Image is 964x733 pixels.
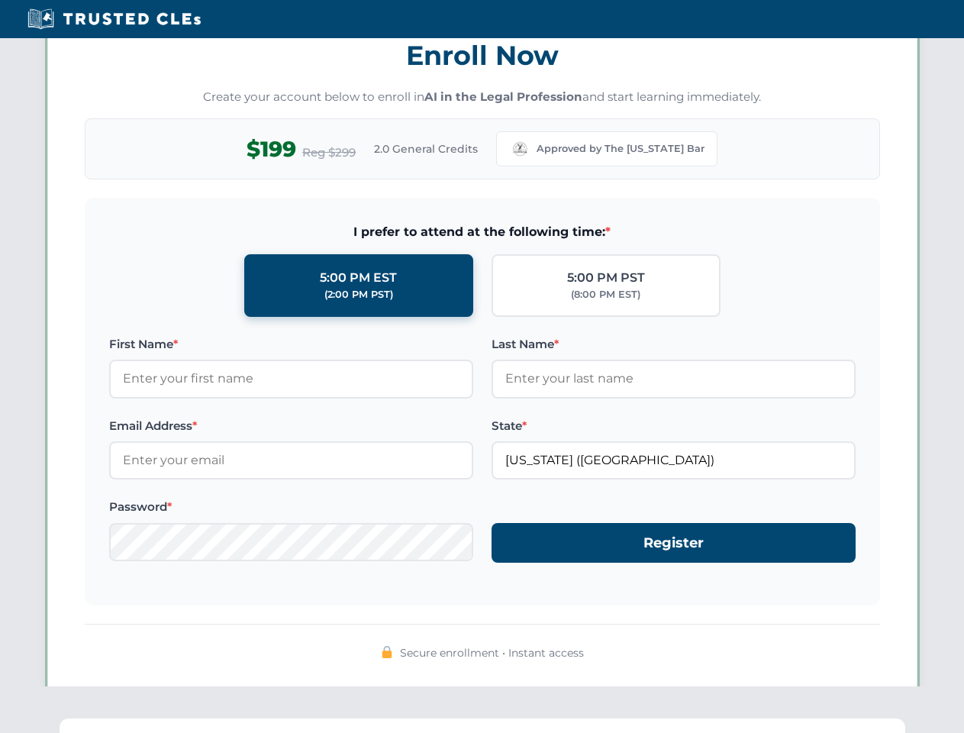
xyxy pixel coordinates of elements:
[424,89,582,104] strong: AI in the Legal Profession
[492,417,856,435] label: State
[109,222,856,242] span: I prefer to attend at the following time:
[302,144,356,162] span: Reg $299
[85,89,880,106] p: Create your account below to enroll in and start learning immediately.
[537,141,704,157] span: Approved by The [US_STATE] Bar
[324,287,393,302] div: (2:00 PM PST)
[492,441,856,480] input: Missouri (MO)
[109,441,473,480] input: Enter your email
[492,360,856,398] input: Enter your last name
[492,523,856,563] button: Register
[109,498,473,516] label: Password
[85,31,880,79] h3: Enroll Now
[23,8,205,31] img: Trusted CLEs
[247,132,296,166] span: $199
[374,140,478,157] span: 2.0 General Credits
[509,138,530,160] img: Missouri Bar
[320,268,397,288] div: 5:00 PM EST
[109,417,473,435] label: Email Address
[567,268,645,288] div: 5:00 PM PST
[109,360,473,398] input: Enter your first name
[400,644,584,661] span: Secure enrollment • Instant access
[492,335,856,354] label: Last Name
[381,646,393,658] img: 🔒
[109,335,473,354] label: First Name
[571,287,640,302] div: (8:00 PM EST)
